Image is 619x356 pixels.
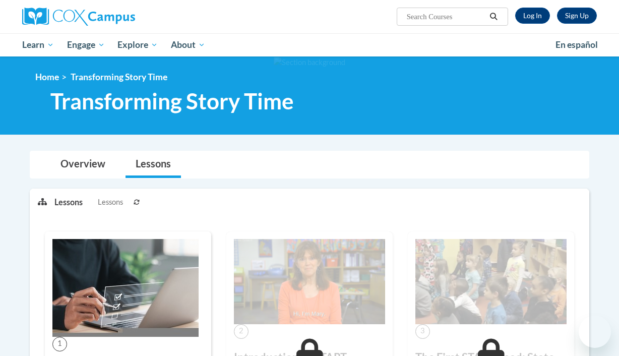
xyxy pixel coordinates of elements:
span: Transforming Story Time [50,88,294,114]
a: Cox Campus [22,8,204,26]
img: Course Image [415,239,567,324]
a: Explore [111,33,164,56]
span: Learn [22,39,54,51]
a: About [164,33,212,56]
span: En español [555,39,598,50]
a: Lessons [126,151,181,178]
div: Main menu [15,33,604,56]
a: Engage [60,33,111,56]
img: Course Image [234,239,385,324]
a: Home [35,72,59,82]
button: Search [486,11,502,23]
input: Search Courses [406,11,486,23]
a: Overview [50,151,115,178]
iframe: Button to launch messaging window [579,316,611,348]
p: Lessons [54,197,83,208]
span: Explore [117,39,158,51]
i:  [489,13,499,21]
span: 1 [52,337,67,351]
a: En español [549,34,604,55]
a: Learn [16,33,60,56]
span: Lessons [98,197,123,208]
span: Transforming Story Time [71,72,167,82]
img: Cox Campus [22,8,135,26]
a: Log In [515,8,550,24]
img: Course Image [52,239,199,337]
span: 2 [234,324,249,339]
span: About [171,39,205,51]
img: Section background [274,57,345,68]
a: Register [557,8,597,24]
span: Engage [67,39,105,51]
span: 3 [415,324,430,339]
